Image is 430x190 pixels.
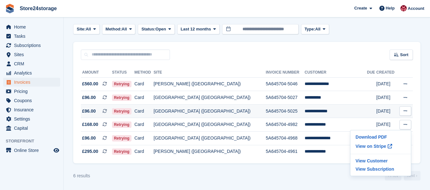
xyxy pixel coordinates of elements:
td: 5A645704-5025 [266,104,305,118]
td: [GEOGRAPHIC_DATA] ([GEOGRAPHIC_DATA]) [153,132,266,145]
td: [DATE] [376,91,397,105]
span: Retrying [112,81,131,87]
td: 5A645704-4968 [266,132,305,145]
img: Mandy Huges [400,5,407,11]
a: Store24storage [17,3,60,14]
span: All [122,26,127,32]
td: Card [134,104,153,118]
button: Type: All [301,24,329,35]
span: Insurance [14,105,52,114]
th: Site [153,68,266,78]
td: Card [134,77,153,91]
span: Subscriptions [14,41,52,50]
a: menu [3,105,60,114]
span: Status: [141,26,155,32]
span: All [86,26,91,32]
span: £168.00 [82,121,98,128]
span: Storefront [6,138,63,144]
td: [GEOGRAPHIC_DATA] ([GEOGRAPHIC_DATA]) [153,118,266,132]
span: Method: [106,26,122,32]
button: Site: All [73,24,100,35]
span: Tasks [14,32,52,41]
div: 6 results [73,173,90,179]
a: Download PDF [353,133,408,141]
span: CRM [14,59,52,68]
td: [DATE] [376,77,397,91]
span: Retrying [112,121,131,128]
button: Method: All [102,24,136,35]
td: 5A645704-4961 [266,145,305,158]
td: Card [134,91,153,105]
a: menu [3,59,60,68]
td: [DATE] [376,104,397,118]
td: Card [134,132,153,145]
span: Settings [14,115,52,123]
span: Invoices [14,78,52,87]
td: 5A645704-5046 [266,77,305,91]
span: Create [354,5,367,11]
a: menu [3,32,60,41]
a: View Subscription [353,165,408,173]
span: Retrying [112,108,131,115]
th: Customer [305,68,367,78]
td: [PERSON_NAME] ([GEOGRAPHIC_DATA]) [153,145,266,158]
a: menu [3,69,60,77]
td: 5A645704-5027 [266,91,305,105]
a: View Customer [353,157,408,165]
span: Retrying [112,95,131,101]
span: £96.00 [82,108,96,115]
img: stora-icon-8386f47178a22dfd0bd8f6a31ec36ba5ce8667c1dd55bd0f319d3a0aa187defe.svg [5,4,15,13]
td: [DATE] [376,118,397,132]
th: Due [367,68,376,78]
th: Created [376,68,397,78]
a: menu [3,146,60,155]
td: [GEOGRAPHIC_DATA] ([GEOGRAPHIC_DATA]) [153,91,266,105]
td: 5A645704-4982 [266,118,305,132]
span: Type: [305,26,315,32]
span: Open [156,26,166,32]
a: Next [404,171,420,180]
a: menu [3,124,60,133]
span: All [315,26,321,32]
span: Sort [400,52,408,58]
td: Card [134,145,153,158]
a: menu [3,87,60,96]
span: £295.00 [82,148,98,155]
a: menu [3,115,60,123]
a: menu [3,23,60,31]
a: menu [3,78,60,87]
span: Pricing [14,87,52,96]
span: Last 12 months [181,26,211,32]
td: Card [134,118,153,132]
a: menu [3,41,60,50]
span: £96.00 [82,135,96,141]
span: Retrying [112,135,131,141]
span: Retrying [112,148,131,155]
td: [PERSON_NAME] ([GEOGRAPHIC_DATA]) [153,77,266,91]
a: menu [3,96,60,105]
th: Amount [81,68,112,78]
span: Online Store [14,146,52,155]
td: [GEOGRAPHIC_DATA] ([GEOGRAPHIC_DATA]) [153,104,266,118]
span: Site: [77,26,86,32]
span: Sites [14,50,52,59]
a: menu [3,50,60,59]
span: Analytics [14,69,52,77]
a: View on Stripe [353,141,408,151]
span: Home [14,23,52,31]
th: Invoice Number [266,68,305,78]
a: Preview store [53,147,60,154]
span: Capital [14,124,52,133]
th: Status [112,68,134,78]
span: Coupons [14,96,52,105]
span: £560.00 [82,81,98,87]
button: Status: Open [138,24,174,35]
span: £96.00 [82,94,96,101]
th: Method [134,68,153,78]
span: Account [408,5,424,12]
button: Last 12 months [177,24,220,35]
